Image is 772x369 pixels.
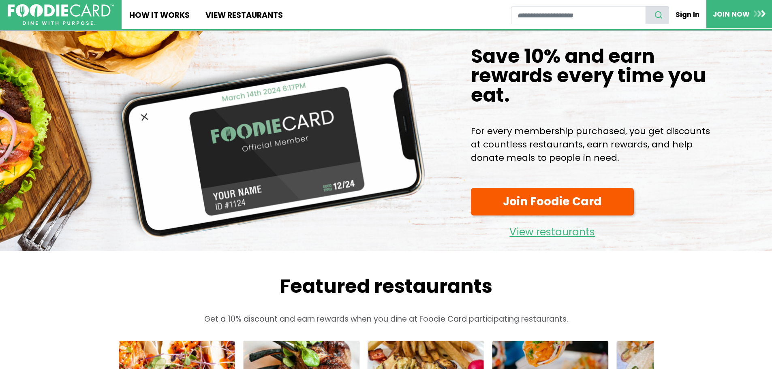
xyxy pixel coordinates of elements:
a: Sign In [669,6,706,23]
p: For every membership purchased, you get discounts at countless restaurants, earn rewards, and hel... [471,124,710,164]
input: restaurant search [511,6,646,24]
a: View restaurants [471,220,634,240]
a: Join Foodie Card [471,188,634,216]
img: FoodieCard; Eat, Drink, Save, Donate [8,4,114,26]
h1: Save 10% and earn rewards every time you eat. [471,47,710,105]
h2: Featured restaurants [103,275,670,298]
p: Get a 10% discount and earn rewards when you dine at Foodie Card participating restaurants. [103,314,670,325]
button: search [646,6,669,24]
